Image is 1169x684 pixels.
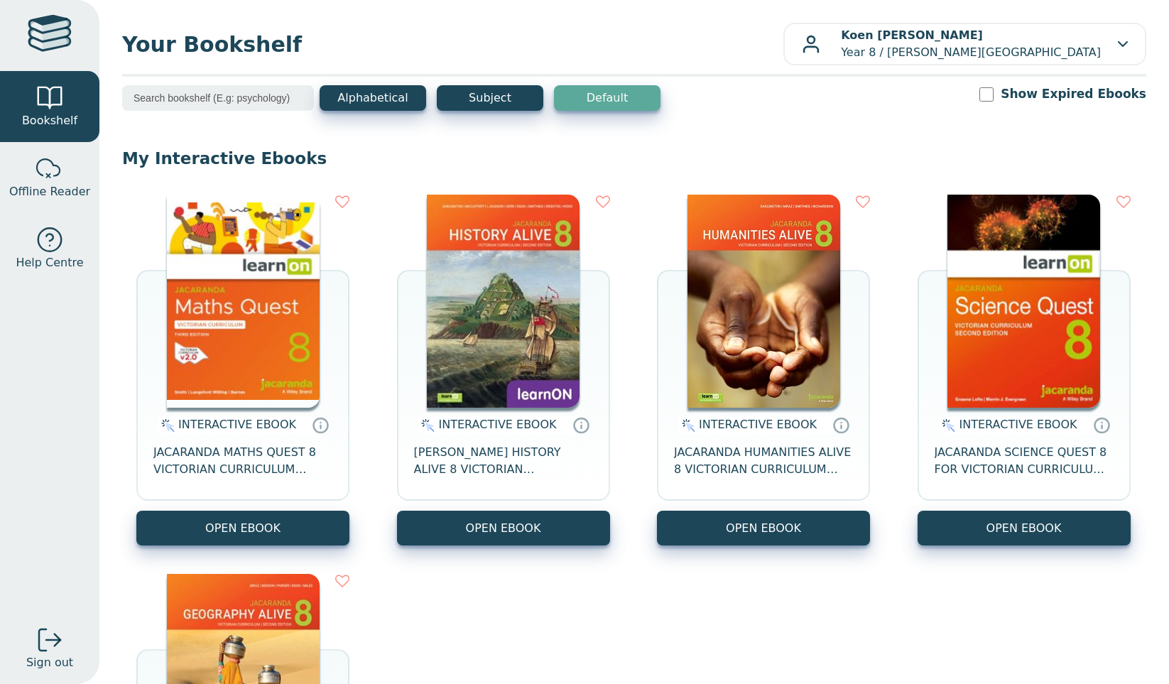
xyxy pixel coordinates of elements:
span: Bookshelf [22,112,77,129]
label: Show Expired Ebooks [1001,85,1146,103]
button: OPEN EBOOK [397,511,610,545]
span: JACARANDA HUMANITIES ALIVE 8 VICTORIAN CURRICULUM LEARNON EBOOK 2E [674,444,853,478]
span: JACARANDA MATHS QUEST 8 VICTORIAN CURRICULUM LEARNON EBOOK 3E [153,444,332,478]
span: Your Bookshelf [122,28,783,60]
button: OPEN EBOOK [657,511,870,545]
img: bee2d5d4-7b91-e911-a97e-0272d098c78b.jpg [687,195,840,408]
img: a03a72db-7f91-e911-a97e-0272d098c78b.jpg [427,195,580,408]
button: OPEN EBOOK [918,511,1131,545]
img: c004558a-e884-43ec-b87a-da9408141e80.jpg [167,195,320,408]
button: Alphabetical [320,85,426,111]
a: Interactive eBooks are accessed online via the publisher’s portal. They contain interactive resou... [312,416,329,433]
span: Help Centre [16,254,83,271]
img: interactive.svg [937,417,955,434]
b: Koen [PERSON_NAME] [841,28,983,42]
img: interactive.svg [157,417,175,434]
span: INTERACTIVE EBOOK [959,418,1077,431]
span: JACARANDA SCIENCE QUEST 8 FOR VICTORIAN CURRICULUM LEARNON 2E EBOOK [935,444,1114,478]
span: Offline Reader [9,183,90,200]
a: Interactive eBooks are accessed online via the publisher’s portal. They contain interactive resou... [1093,416,1110,433]
span: [PERSON_NAME] HISTORY ALIVE 8 VICTORIAN CURRICULUM LEARNON EBOOK 2E [414,444,593,478]
span: Sign out [26,654,73,671]
p: My Interactive Ebooks [122,148,1146,169]
span: INTERACTIVE EBOOK [699,418,817,431]
span: INTERACTIVE EBOOK [178,418,296,431]
p: Year 8 / [PERSON_NAME][GEOGRAPHIC_DATA] [841,27,1101,61]
button: Subject [437,85,543,111]
span: INTERACTIVE EBOOK [439,418,557,431]
img: interactive.svg [417,417,435,434]
a: Interactive eBooks are accessed online via the publisher’s portal. They contain interactive resou... [572,416,589,433]
button: Koen [PERSON_NAME]Year 8 / [PERSON_NAME][GEOGRAPHIC_DATA] [783,23,1146,65]
a: Interactive eBooks are accessed online via the publisher’s portal. They contain interactive resou... [832,416,849,433]
button: OPEN EBOOK [136,511,349,545]
input: Search bookshelf (E.g: psychology) [122,85,314,111]
button: Default [554,85,660,111]
img: fffb2005-5288-ea11-a992-0272d098c78b.png [947,195,1100,408]
img: interactive.svg [678,417,695,434]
